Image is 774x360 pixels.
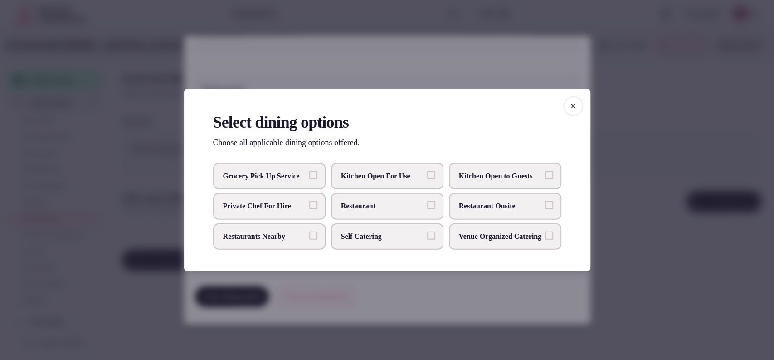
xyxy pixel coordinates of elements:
[459,201,542,211] span: Restaurant Onsite
[309,171,317,179] button: Grocery Pick Up Service
[341,231,424,241] span: Self Catering
[459,231,542,241] span: Venue Organized Catering
[459,171,542,181] span: Kitchen Open to Guests
[309,231,317,239] button: Restaurants Nearby
[427,171,435,179] button: Kitchen Open For Use
[427,231,435,239] button: Self Catering
[223,231,307,241] span: Restaurants Nearby
[545,201,553,209] button: Restaurant Onsite
[341,171,424,181] span: Kitchen Open For Use
[427,201,435,209] button: Restaurant
[223,201,307,211] span: Private Chef For Hire
[213,110,561,133] h2: Select dining options
[545,171,553,179] button: Kitchen Open to Guests
[223,171,307,181] span: Grocery Pick Up Service
[309,201,317,209] button: Private Chef For Hire
[213,137,561,148] p: Choose all applicable dining options offered.
[341,201,424,211] span: Restaurant
[545,231,553,239] button: Venue Organized Catering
